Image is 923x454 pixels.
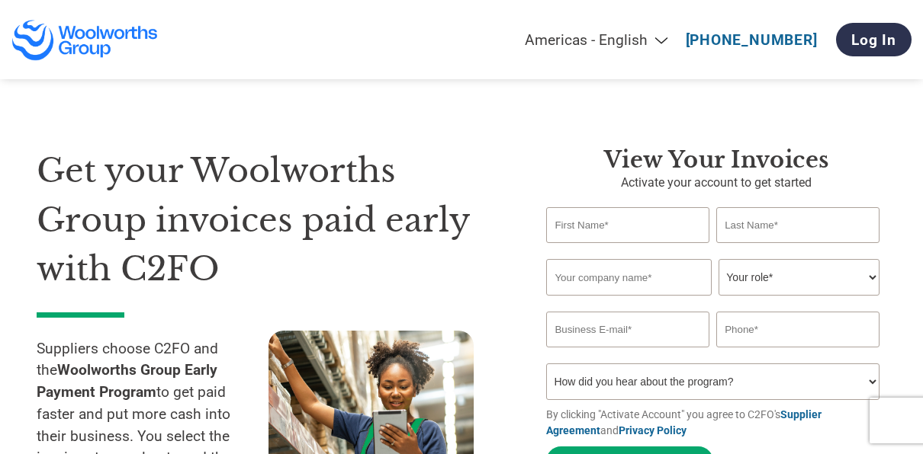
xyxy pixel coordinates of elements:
input: First Name* [546,207,709,243]
div: Inavlid Phone Number [716,349,880,357]
a: Supplier Agreement [546,408,822,436]
select: Title/Role [719,259,880,296]
img: Woolworths Group [11,19,159,61]
strong: Woolworths Group Early Payment Program [37,361,217,401]
div: Inavlid Email Address [546,349,709,357]
h1: Get your Woolworths Group invoices paid early with C2FO [37,146,500,294]
div: Invalid company name or company name is too long [546,297,880,305]
div: Invalid last name or last name is too long [716,245,880,253]
a: Log In [836,23,912,56]
a: [PHONE_NUMBER] [686,31,818,49]
input: Invalid Email format [546,312,709,347]
input: Last Name* [716,207,880,243]
div: Invalid first name or first name is too long [546,245,709,253]
h3: View Your Invoices [546,146,886,174]
p: By clicking "Activate Account" you agree to C2FO's and [546,407,886,439]
p: Activate your account to get started [546,174,886,192]
input: Your company name* [546,259,712,296]
input: Phone* [716,312,880,347]
a: Privacy Policy [619,424,687,436]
